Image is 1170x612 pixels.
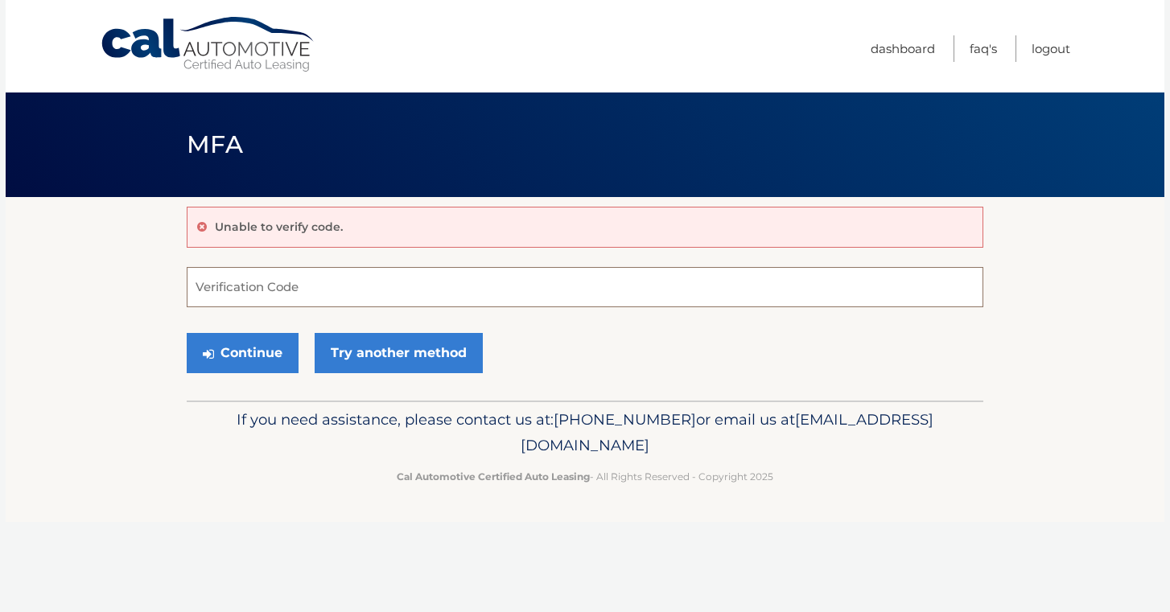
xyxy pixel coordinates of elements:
span: [EMAIL_ADDRESS][DOMAIN_NAME] [521,410,933,454]
a: Logout [1032,35,1070,62]
span: [PHONE_NUMBER] [554,410,696,429]
a: Dashboard [871,35,935,62]
strong: Cal Automotive Certified Auto Leasing [397,470,590,483]
a: FAQ's [970,35,997,62]
input: Verification Code [187,267,983,307]
a: Try another method [315,333,483,373]
p: If you need assistance, please contact us at: or email us at [197,407,973,458]
a: Cal Automotive [100,16,317,73]
span: MFA [187,129,243,159]
p: - All Rights Reserved - Copyright 2025 [197,468,973,485]
p: Unable to verify code. [215,220,343,234]
button: Continue [187,333,299,373]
